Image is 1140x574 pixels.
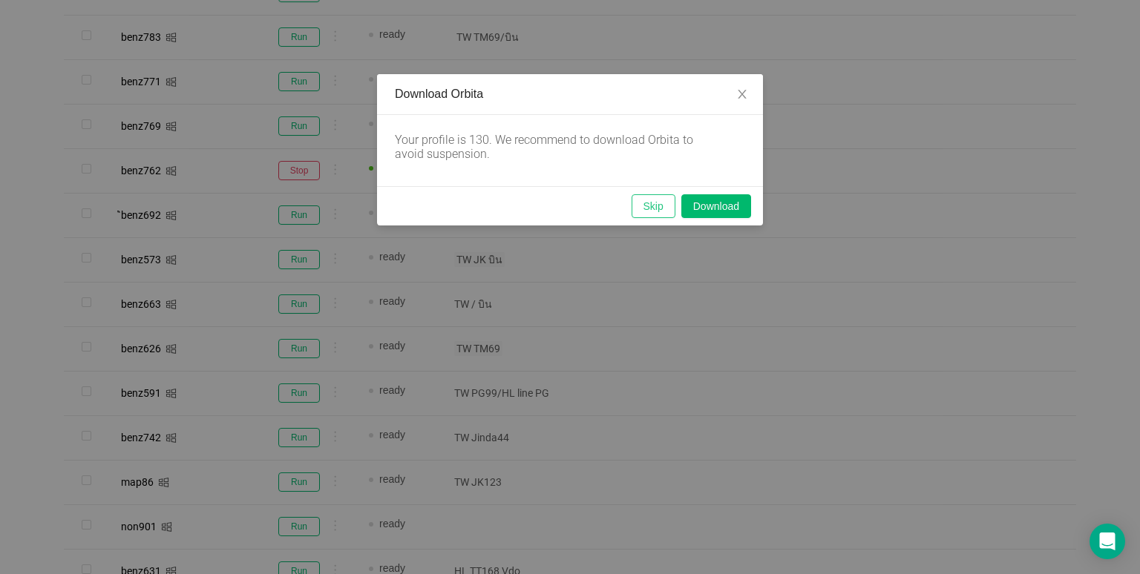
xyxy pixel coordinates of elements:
[395,86,745,102] div: Download Orbita
[1090,524,1125,559] div: Open Intercom Messenger
[721,74,763,116] button: Close
[736,88,748,100] i: icon: close
[681,194,751,218] button: Download
[632,194,675,218] button: Skip
[395,133,721,161] div: Your profile is 130. We recommend to download Orbita to avoid suspension.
